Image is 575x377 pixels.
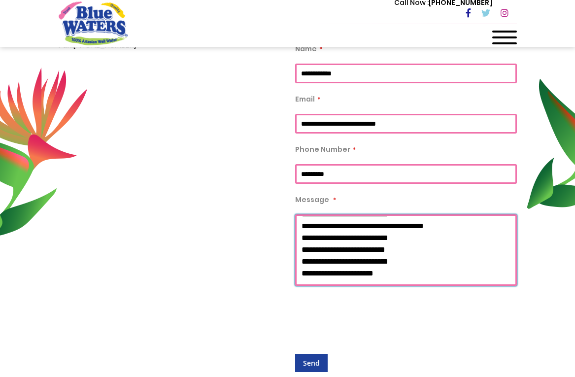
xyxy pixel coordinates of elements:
[59,1,128,45] a: store logo
[303,358,320,368] span: Send
[295,195,329,205] span: Message
[295,94,315,104] span: Email
[295,354,328,372] button: Send
[295,296,445,334] iframe: reCAPTCHA
[295,144,350,154] span: Phone Number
